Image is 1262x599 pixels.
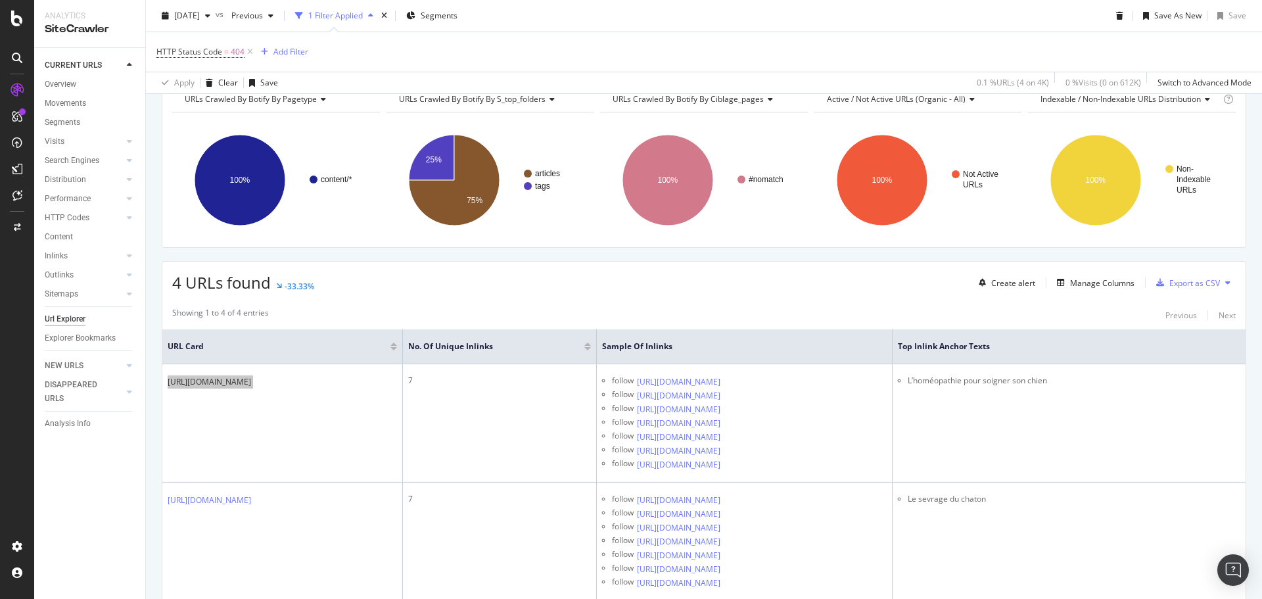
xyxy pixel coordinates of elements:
[1040,93,1201,105] span: Indexable / Non-Indexable URLs distribution
[45,211,89,225] div: HTTP Codes
[1165,307,1197,323] button: Previous
[399,93,546,105] span: URLs Crawled By Botify By s_top_folders
[45,378,123,406] a: DISAPPEARED URLS
[379,9,390,22] div: times
[637,494,720,507] a: [URL][DOMAIN_NAME]
[613,93,764,105] span: URLs Crawled By Botify By ciblage_pages
[45,78,136,91] a: Overview
[45,331,136,345] a: Explorer Bookmarks
[396,89,582,110] h4: URLs Crawled By Botify By s_top_folders
[637,417,720,430] a: [URL][DOMAIN_NAME]
[1038,89,1221,110] h4: Indexable / Non-Indexable URLs Distribution
[45,116,80,130] div: Segments
[45,331,116,345] div: Explorer Bookmarks
[1138,5,1202,26] button: Save As New
[637,403,720,416] a: [URL][DOMAIN_NAME]
[45,230,136,244] a: Content
[1070,277,1134,289] div: Manage Columns
[45,249,123,263] a: Inlinks
[226,10,263,21] span: Previous
[535,169,560,178] text: articles
[45,417,91,431] div: Analysis Info
[45,230,73,244] div: Content
[600,123,806,237] svg: A chart.
[1177,164,1194,174] text: Non-
[637,577,720,590] a: [URL][DOMAIN_NAME]
[963,170,998,179] text: Not Active
[612,430,634,444] div: follow
[45,22,135,37] div: SiteCrawler
[408,375,591,387] div: 7
[45,192,123,206] a: Performance
[991,277,1035,289] div: Create alert
[45,312,85,326] div: Url Explorer
[637,549,720,562] a: [URL][DOMAIN_NAME]
[174,10,200,21] span: 2025 Oct. 5th
[45,359,123,373] a: NEW URLS
[637,444,720,458] a: [URL][DOMAIN_NAME]
[45,249,68,263] div: Inlinks
[658,176,678,185] text: 100%
[45,154,99,168] div: Search Engines
[45,173,86,187] div: Distribution
[45,378,111,406] div: DISAPPEARED URLS
[273,46,308,57] div: Add Filter
[45,192,91,206] div: Performance
[637,521,720,535] a: [URL][DOMAIN_NAME]
[401,5,463,26] button: Segments
[45,312,136,326] a: Url Explorer
[168,341,387,352] span: URL Card
[637,508,720,521] a: [URL][DOMAIN_NAME]
[977,77,1049,88] div: 0.1 % URLs ( 4 on 4K )
[231,43,245,61] span: 404
[156,46,222,57] span: HTTP Status Code
[612,535,634,548] div: follow
[244,72,278,93] button: Save
[908,493,1240,505] li: Le sevrage du chaton
[45,97,86,110] div: Movements
[216,9,226,20] span: vs
[174,77,195,88] div: Apply
[612,507,634,521] div: follow
[230,176,250,185] text: 100%
[45,116,136,130] a: Segments
[637,389,720,402] a: [URL][DOMAIN_NAME]
[425,155,441,164] text: 25%
[224,46,229,57] span: =
[612,416,634,430] div: follow
[45,59,102,72] div: CURRENT URLS
[1219,307,1236,323] button: Next
[45,78,76,91] div: Overview
[408,493,591,505] div: 7
[45,11,135,22] div: Analytics
[612,375,634,389] div: follow
[45,154,123,168] a: Search Engines
[386,123,592,237] div: A chart.
[1177,185,1196,195] text: URLs
[45,287,123,301] a: Sitemaps
[612,444,634,458] div: follow
[612,389,634,402] div: follow
[45,135,64,149] div: Visits
[612,458,634,471] div: follow
[1165,310,1197,321] div: Previous
[408,341,565,352] span: No. of Unique Inlinks
[308,10,363,21] div: 1 Filter Applied
[421,10,457,21] span: Segments
[182,89,368,110] h4: URLs Crawled By Botify By pagetype
[172,123,378,237] svg: A chart.
[637,375,720,389] a: [URL][DOMAIN_NAME]
[45,59,123,72] a: CURRENT URLS
[827,93,966,105] span: Active / Not Active URLs (organic - all)
[612,576,634,590] div: follow
[200,72,238,93] button: Clear
[973,272,1035,293] button: Create alert
[1157,77,1251,88] div: Switch to Advanced Mode
[898,341,1221,352] span: Top Inlink Anchor Texts
[168,375,251,389] a: [URL][DOMAIN_NAME]
[814,123,1020,237] div: A chart.
[1028,123,1234,237] div: A chart.
[1217,554,1249,586] div: Open Intercom Messenger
